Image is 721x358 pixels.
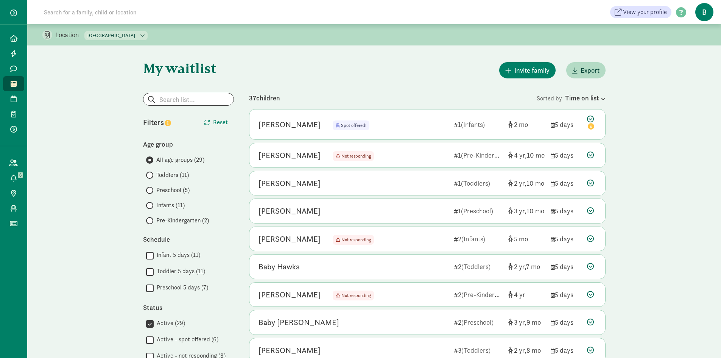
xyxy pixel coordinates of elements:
[683,322,721,358] iframe: Chat Widget
[461,262,491,271] span: (Toddlers)
[610,6,671,18] a: View your profile
[454,289,502,300] div: 2
[514,234,528,243] span: 5
[259,233,321,245] div: Shiloh Janson-Tonasket
[526,179,544,188] span: 10
[154,319,185,328] label: Active (29)
[508,178,545,188] div: [object Object]
[514,262,526,271] span: 2
[526,206,544,215] span: 10
[454,317,502,327] div: 2
[551,206,581,216] div: 5 days
[508,345,545,355] div: [object Object]
[551,345,581,355] div: 5 days
[454,178,502,188] div: 1
[454,261,502,272] div: 2
[259,177,321,189] div: Adan Sanchez
[341,153,371,159] span: Not responding
[461,346,491,355] span: (Toddlers)
[537,93,606,103] div: Sorted by
[461,234,485,243] span: (Infants)
[514,65,550,75] span: Invite family
[156,186,190,195] span: Preschool (5)
[527,151,545,159] span: 10
[499,62,556,78] button: Invite family
[695,3,713,21] span: B
[154,335,218,344] label: Active - spot offered (6)
[259,261,300,273] div: Baby Hawks
[514,120,528,129] span: 2
[526,262,540,271] span: 7
[154,267,205,276] label: Toddler 5 days (11)
[259,344,321,356] div: Ledger Thomas
[461,290,515,299] span: (Pre-Kindergarten)
[551,234,581,244] div: 5 days
[143,93,234,105] input: Search list...
[581,65,600,75] span: Export
[508,317,545,327] div: [object Object]
[461,120,485,129] span: (Infants)
[454,345,502,355] div: 3
[508,150,545,160] div: [object Object]
[259,289,321,301] div: Matthew Boulos
[55,30,84,39] p: Location
[526,346,541,355] span: 8
[551,289,581,300] div: 5 days
[143,61,234,76] h1: My waitlist
[39,5,252,20] input: Search for a family, child or location
[3,170,24,186] a: 6
[156,155,204,164] span: All age groups (29)
[154,250,200,260] label: Infant 5 days (11)
[508,119,545,130] div: [object Object]
[198,115,234,130] button: Reset
[333,151,374,161] span: Not responding
[249,93,537,103] div: 37 children
[154,283,208,292] label: Preschool 5 days (7)
[514,179,526,188] span: 2
[341,122,366,128] span: Spot offered!
[461,318,494,327] span: (Preschool)
[514,151,527,159] span: 4
[259,316,339,328] div: Baby Trimmell
[508,289,545,300] div: [object Object]
[341,292,371,299] span: Not responding
[461,151,515,159] span: (Pre-Kindergarten)
[341,237,371,243] span: Not responding
[508,261,545,272] div: [object Object]
[461,179,490,188] span: (Toddlers)
[514,290,525,299] span: 4
[514,346,526,355] span: 2
[333,291,374,300] span: Not responding
[143,302,234,313] div: Status
[259,119,321,131] div: Liam Locke
[551,317,581,327] div: 5 days
[259,205,321,217] div: Skye Daley
[156,201,185,210] span: Infants (11)
[566,62,606,78] button: Export
[156,170,189,180] span: Toddlers (11)
[623,8,667,17] span: View your profile
[551,261,581,272] div: 5 days
[143,234,234,244] div: Schedule
[18,172,23,178] span: 6
[551,150,581,160] div: 5 days
[526,318,541,327] span: 9
[551,178,581,188] div: 5 days
[333,235,374,245] span: Not responding
[454,119,502,130] div: 1
[514,318,526,327] span: 3
[565,93,606,103] div: Time on list
[143,139,234,149] div: Age group
[508,234,545,244] div: [object Object]
[259,149,321,161] div: Willow Underhill
[143,117,188,128] div: Filters
[454,206,502,216] div: 1
[156,216,209,225] span: Pre-Kindergarten (2)
[508,206,545,216] div: [object Object]
[454,150,502,160] div: 1
[454,234,502,244] div: 2
[461,206,493,215] span: (Preschool)
[514,206,526,215] span: 3
[551,119,581,130] div: 5 days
